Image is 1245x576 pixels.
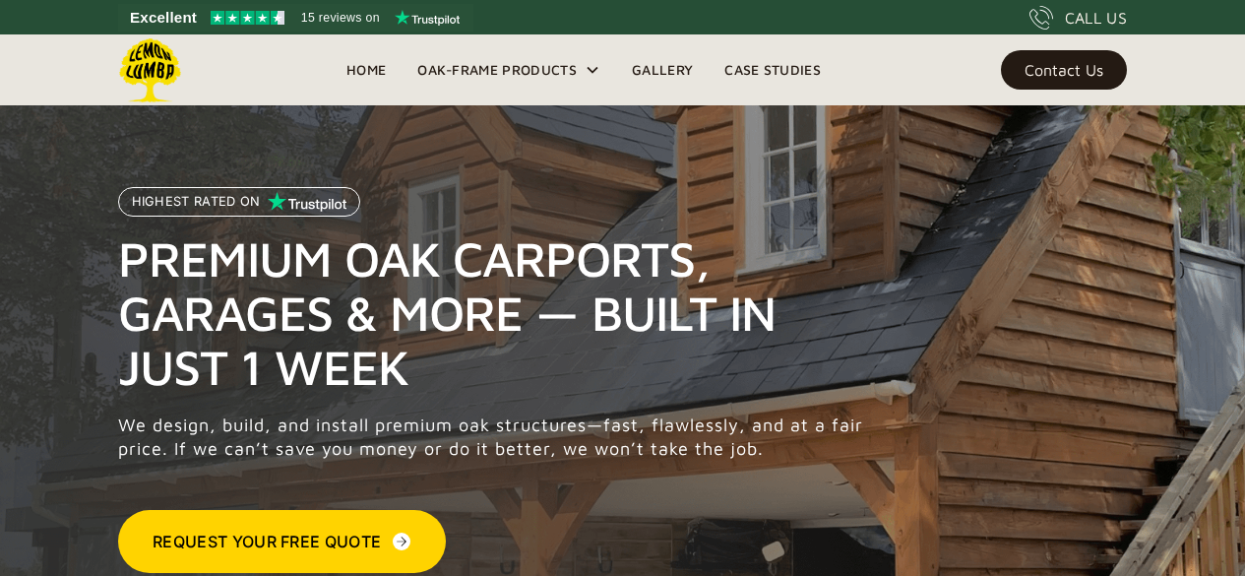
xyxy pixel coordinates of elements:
[1029,6,1127,30] a: CALL US
[211,11,284,25] img: Trustpilot 4.5 stars
[1001,50,1127,90] a: Contact Us
[301,6,380,30] span: 15 reviews on
[153,530,381,553] div: Request Your Free Quote
[118,187,360,231] a: Highest Rated on
[616,55,709,85] a: Gallery
[130,6,197,30] span: Excellent
[395,10,460,26] img: Trustpilot logo
[118,414,874,461] p: We design, build, and install premium oak structures—fast, flawlessly, and at a fair price. If we...
[709,55,837,85] a: Case Studies
[417,58,577,82] div: Oak-Frame Products
[1025,63,1103,77] div: Contact Us
[1065,6,1127,30] div: CALL US
[402,34,616,105] div: Oak-Frame Products
[118,231,874,394] h1: Premium Oak Carports, Garages & More — Built in Just 1 Week
[132,195,261,209] p: Highest Rated on
[118,4,473,32] a: See Lemon Lumba reviews on Trustpilot
[118,510,446,573] a: Request Your Free Quote
[331,55,402,85] a: Home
